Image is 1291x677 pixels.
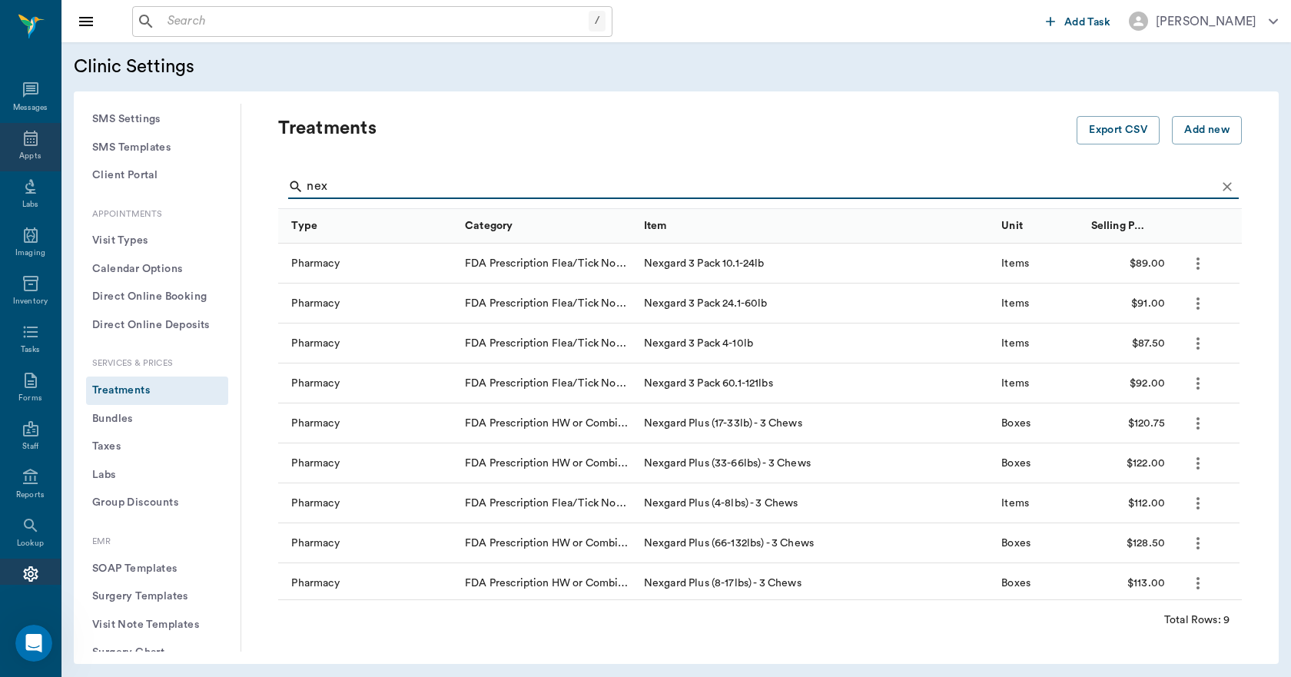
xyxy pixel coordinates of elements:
button: Direct Online Booking [86,283,228,311]
div: Forms [18,393,41,404]
input: Find a treatment [307,174,1216,199]
div: Pharmacy [291,376,339,391]
div: Appts [19,151,41,162]
div: Pharmacy [291,496,339,511]
div: Messages [13,102,48,114]
div: Pharmacy [291,416,339,431]
div: Total Rows: 9 [1164,612,1230,628]
div: $122.00 [1084,443,1173,483]
div: Reports [16,489,45,501]
div: $89.00 [1084,244,1173,284]
div: $87.50 [1084,324,1173,363]
div: Boxes [1001,416,1030,431]
div: $92.00 [1084,363,1173,403]
button: more [1185,251,1211,277]
p: EMR [86,536,228,549]
div: / [589,11,606,32]
div: FDA Prescription Flea/Tick Non-HW Parasite Control [465,256,629,271]
div: Imaging [15,247,45,259]
div: When collecting payments for multiple invoices, you'll want to collect them under the "Invoices" ... [25,330,240,496]
button: more [1185,530,1211,556]
div: FDA Prescription HW or Combination HW/Parasite Control [465,576,629,591]
button: Close drawer [71,6,101,37]
p: Services & Prices [86,357,228,370]
button: Add Task [1040,7,1117,35]
div: Pharmacy [291,256,339,271]
div: $128.50 [1084,523,1173,563]
button: Add new [1172,116,1242,144]
button: Group Discounts [86,489,228,517]
div: Boxes [1001,576,1030,591]
button: SMS Templates [86,134,228,162]
div: Tasks [21,344,40,356]
div: $113.00 [1084,563,1173,603]
div: Category [457,209,636,244]
button: Export CSV [1077,116,1160,144]
button: more [1185,410,1211,436]
div: Type [291,204,317,247]
div: Items [1001,256,1029,271]
div: Item [636,209,994,244]
div: Unit [994,209,1083,244]
div: Nexgard Plus (17-33lb) - 3 Chews [636,403,994,443]
div: Selling Price/Unit [1084,209,1173,244]
button: Sort [671,215,692,237]
div: Type [278,209,457,244]
div: Close [270,6,297,34]
h1: [PERSON_NAME] [75,8,174,19]
div: Item [644,204,667,247]
div: FDA Prescription HW or Combination HW/Parasite Control [465,456,629,471]
div: Nexgard Plus (33-66lbs) - 3 Chews [636,443,994,483]
div: Pharmacy [291,576,339,591]
button: Gif picker [48,503,61,516]
div: Selling Price/Unit [1091,204,1145,247]
input: Search [161,11,589,32]
div: Items [1001,496,1029,511]
div: FDA Prescription HW or Combination HW/Parasite Control [465,536,629,551]
button: Send a message… [264,497,288,522]
div: Unit [1001,204,1023,247]
div: Labs [22,199,38,211]
button: more [1185,370,1211,397]
div: $91.00 [1084,284,1173,324]
p: Treatments [278,116,970,141]
button: Surgery Chart [86,639,228,667]
div: Staff [22,441,38,453]
button: Emoji picker [24,503,36,516]
div: Nexgard Plus (4-8lbs) - 3 Chews [636,483,994,523]
button: more [1185,570,1211,596]
div: FDA Prescription HW or Combination HW/Parasite Control [465,416,629,431]
div: Nexgard 3 Pack 60.1-121lbs [636,363,994,403]
button: Upload attachment [73,503,85,516]
div: Boxes [1001,456,1030,471]
textarea: Message… [13,471,294,497]
div: FDA Prescription Flea/Tick Non-HW Parasite Control [465,336,629,351]
div: Pharmacy [291,336,339,351]
div: FDA Prescription Flea/Tick Non-HW Parasite Control [465,496,629,511]
div: Category [465,204,513,247]
div: [PERSON_NAME] [1156,12,1256,31]
div: Nexgard Plus (8-17lbs) - 3 Chews [636,563,994,603]
div: Lookup [17,538,44,549]
button: Clear [1216,175,1239,198]
div: Items [1001,296,1029,311]
div: Pharmacy [291,536,339,551]
div: FDA Prescription Flea/Tick Non-HW Parasite Control [465,376,629,391]
button: Sort [321,215,343,237]
button: [PERSON_NAME] [1117,7,1290,35]
div: Nexgard 3 Pack 24.1-60lb [636,284,994,324]
div: Inventory [13,296,48,307]
p: Active [75,19,105,35]
div: $120.75 [1084,403,1173,443]
div: Search [288,174,1239,202]
div: Nexgard 3 Pack 4-10lb [636,324,994,363]
button: Home [241,6,270,35]
button: Taxes [86,433,228,461]
button: more [1185,450,1211,476]
div: Boxes [1001,536,1030,551]
div: Items [1001,336,1029,351]
div: Pharmacy [291,296,339,311]
button: Sort [1184,215,1206,237]
button: SOAP Templates [86,555,228,583]
iframe: Intercom live chat [15,625,52,662]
